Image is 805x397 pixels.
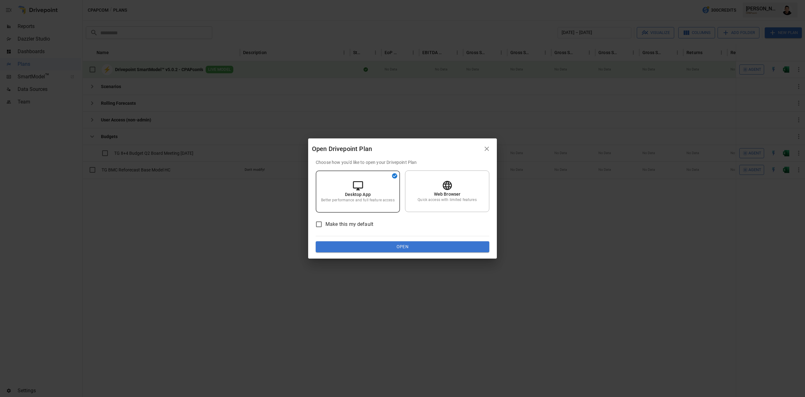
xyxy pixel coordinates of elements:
p: Choose how you'd like to open your Drivepoint Plan [316,159,489,165]
p: Web Browser [434,191,461,197]
p: Quick access with limited features [418,197,476,203]
button: Open [316,241,489,253]
span: Make this my default [325,221,373,228]
div: Open Drivepoint Plan [312,144,480,154]
p: Desktop App [345,191,371,198]
p: Better performance and full feature access [321,198,394,203]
